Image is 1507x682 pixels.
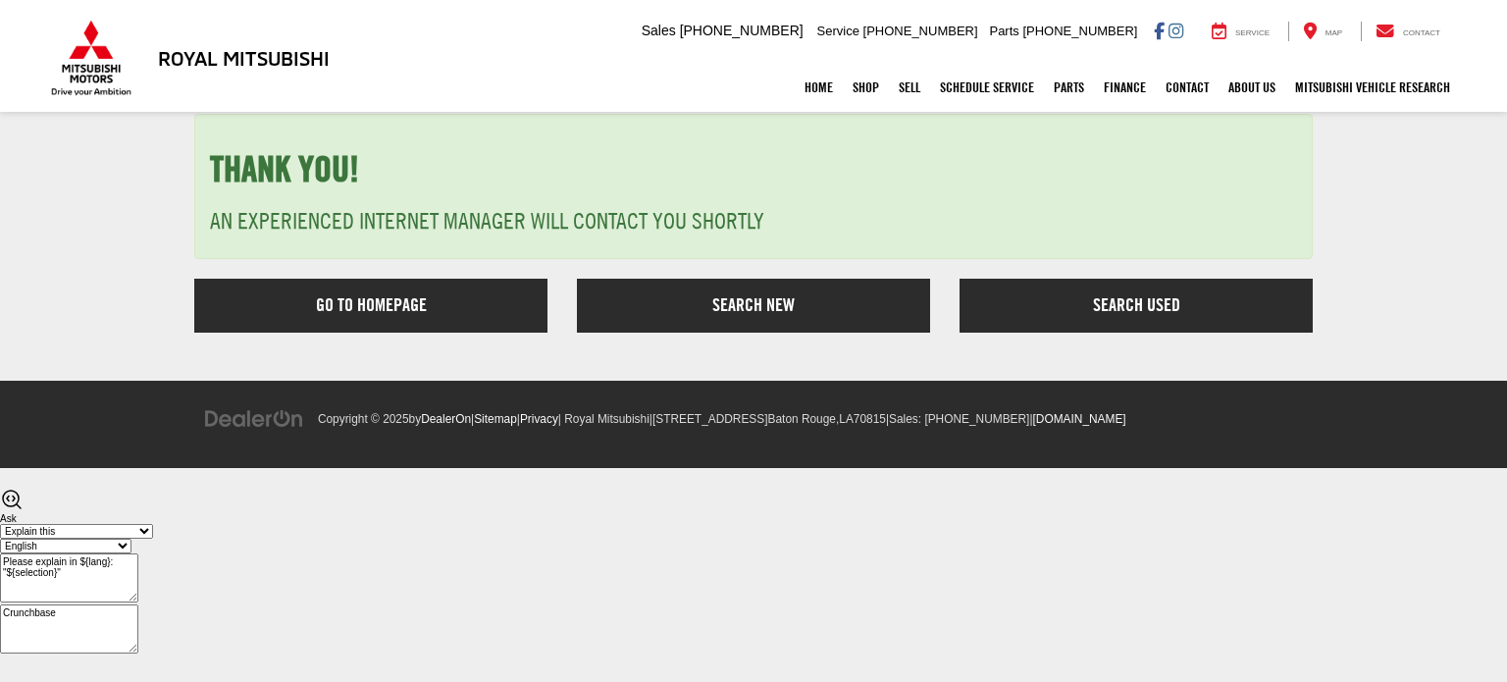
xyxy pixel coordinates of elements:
a: Schedule Service: Opens in a new tab [930,63,1044,112]
h3: Royal Mitsubishi [158,47,330,69]
h3: An experienced Internet Manager will contact you shortly [210,208,1297,234]
a: About Us [1219,63,1285,112]
a: Go to Homepage [194,279,547,333]
section: Links that go to a new page. [194,279,1313,340]
span: [PHONE_NUMBER] [863,24,978,38]
strong: Thank You! [210,147,359,189]
span: [STREET_ADDRESS] [652,412,768,426]
a: Map [1288,22,1357,41]
span: by [409,412,471,426]
span: | [517,412,558,426]
span: [PHONE_NUMBER] [1022,24,1137,38]
a: Parts: Opens in a new tab [1044,63,1094,112]
a: Service [1197,22,1284,41]
span: Copyright © 2025 [318,412,409,426]
span: Sales [642,23,676,38]
span: Sales: [889,412,921,426]
a: Facebook: Click to visit our Facebook page [1154,23,1165,38]
a: Finance [1094,63,1156,112]
span: Map [1325,28,1342,37]
a: Shop [843,63,889,112]
a: Home [795,63,843,112]
span: [PHONE_NUMBER] [924,412,1029,426]
span: | [471,412,517,426]
span: 70815 [854,412,886,426]
a: DealerOn [204,410,304,426]
span: Service [1235,28,1270,37]
span: Baton Rouge, [768,412,840,426]
span: Parts [989,24,1018,38]
a: Search Used [960,279,1313,333]
a: Privacy [520,412,558,426]
a: Instagram: Click to visit our Instagram page [1169,23,1183,38]
span: LA [839,412,854,426]
span: [PHONE_NUMBER] [680,23,804,38]
a: Mitsubishi Vehicle Research [1285,63,1460,112]
span: Contact [1403,28,1440,37]
a: Contact [1361,22,1455,41]
span: | [886,412,1030,426]
a: Sitemap [474,412,517,426]
a: DealerOn Home Page [421,412,471,426]
span: | [1029,412,1125,426]
a: Search New [577,279,930,333]
img: b=99784818 [1,478,2,479]
span: | Royal Mitsubishi [558,412,650,426]
a: Sell [889,63,930,112]
img: DealerOn [204,408,304,430]
span: | [650,412,886,426]
a: [DOMAIN_NAME] [1033,412,1126,426]
img: Mitsubishi [47,20,135,96]
span: Service [817,24,859,38]
a: Contact [1156,63,1219,112]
